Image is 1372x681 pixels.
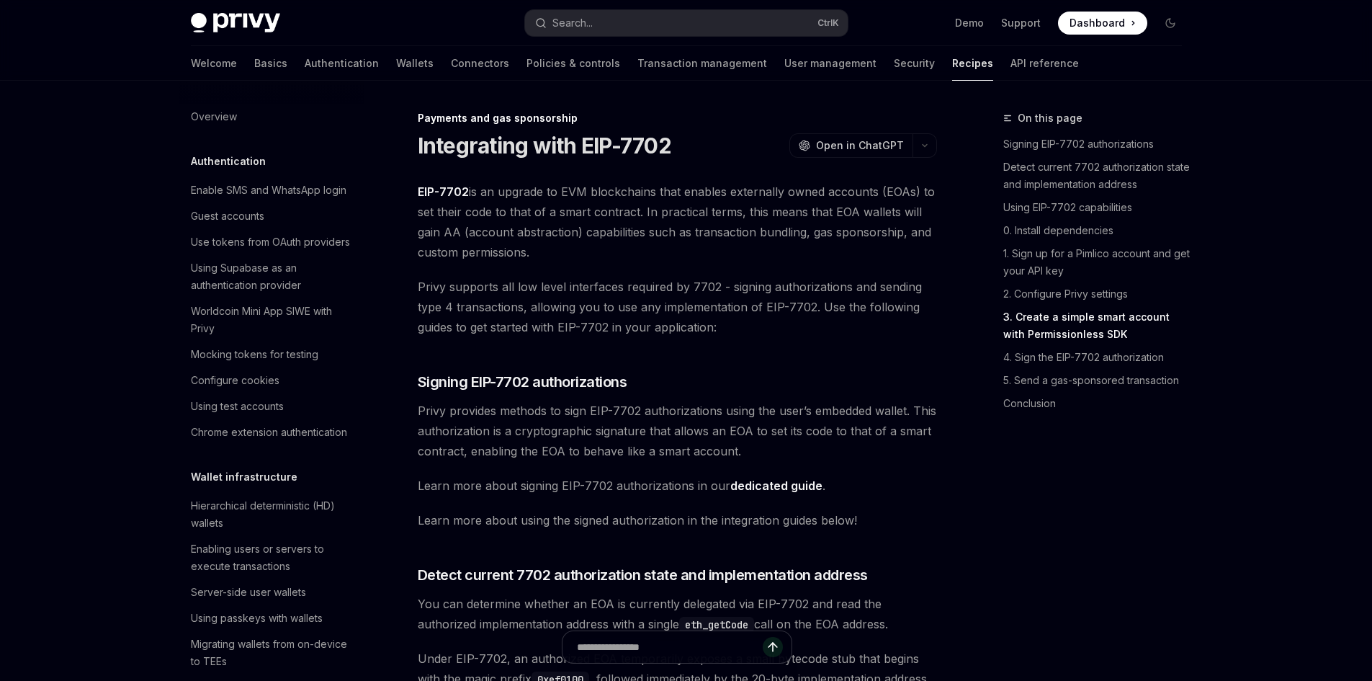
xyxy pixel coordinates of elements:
div: Migrating wallets from on-device to TEEs [191,636,355,670]
div: Configure cookies [191,372,279,389]
div: Using passkeys with wallets [191,610,323,627]
span: Learn more about signing EIP-7702 authorizations in our . [418,476,937,496]
span: Privy supports all low level interfaces required by 7702 - signing authorizations and sending typ... [418,277,937,337]
a: Recipes [952,46,993,81]
div: Enabling users or servers to execute transactions [191,540,355,575]
a: Security [894,46,935,81]
div: Guest accounts [191,208,264,225]
div: Using Supabase as an authentication provider [191,259,355,294]
a: 1. Sign up for a Pimlico account and get your API key [1003,242,1193,282]
a: Configure cookies [179,368,364,393]
a: Overview [179,104,364,130]
a: dedicated guide [730,479,822,494]
div: Overview [191,108,237,125]
a: Wallets [396,46,434,81]
div: Worldcoin Mini App SIWE with Privy [191,303,355,337]
div: Enable SMS and WhatsApp login [191,182,346,199]
span: Ctrl K [817,17,839,29]
div: Payments and gas sponsorship [418,111,937,125]
div: Chrome extension authentication [191,424,347,441]
a: Hierarchical deterministic (HD) wallets [179,493,364,536]
a: Conclusion [1003,392,1193,415]
a: Server-side user wallets [179,579,364,605]
span: Dashboard [1070,16,1125,30]
a: Enabling users or servers to execute transactions [179,536,364,579]
a: 4. Sign the EIP-7702 authorization [1003,346,1193,369]
a: 5. Send a gas-sponsored transaction [1003,369,1193,392]
a: Policies & controls [526,46,620,81]
a: User management [784,46,876,81]
span: Detect current 7702 authorization state and implementation address [418,565,868,585]
a: Welcome [191,46,237,81]
a: Demo [955,16,984,30]
img: dark logo [191,13,280,33]
button: Toggle dark mode [1159,12,1182,35]
span: Privy provides methods to sign EIP-7702 authorizations using the user’s embedded wallet. This aut... [418,401,937,461]
a: Authentication [305,46,379,81]
a: Using Supabase as an authentication provider [179,255,364,298]
a: Using test accounts [179,393,364,419]
span: On this page [1018,110,1082,127]
h1: Integrating with EIP-7702 [418,133,671,159]
code: eth_getCode [679,617,754,633]
span: Learn more about using the signed authorization in the integration guides below! [418,510,937,530]
a: Transaction management [637,46,767,81]
div: Mocking tokens for testing [191,346,318,363]
a: 3. Create a simple smart account with Permissionless SDK [1003,306,1193,346]
a: Detect current 7702 authorization state and implementation address [1003,156,1193,196]
a: Guest accounts [179,203,364,229]
a: Mocking tokens for testing [179,342,364,368]
a: Worldcoin Mini App SIWE with Privy [179,298,364,342]
a: Signing EIP-7702 authorizations [1003,133,1193,156]
div: Use tokens from OAuth providers [191,233,350,251]
a: Migrating wallets from on-device to TEEs [179,631,364,675]
a: 2. Configure Privy settings [1003,282,1193,306]
div: Hierarchical deterministic (HD) wallets [191,497,355,532]
a: Using passkeys with wallets [179,605,364,631]
a: EIP-7702 [418,184,469,200]
a: Enable SMS and WhatsApp login [179,177,364,203]
h5: Wallet infrastructure [191,468,297,486]
button: Send message [763,637,783,657]
span: Open in ChatGPT [816,138,904,153]
a: Use tokens from OAuth providers [179,229,364,255]
a: 0. Install dependencies [1003,219,1193,242]
span: is an upgrade to EVM blockchains that enables externally owned accounts (EOAs) to set their code ... [418,182,937,262]
a: Dashboard [1058,12,1147,35]
span: Signing EIP-7702 authorizations [418,372,627,392]
div: Server-side user wallets [191,584,306,601]
a: Basics [254,46,287,81]
div: Search... [552,14,593,32]
span: You can determine whether an EOA is currently delegated via EIP-7702 and read the authorized impl... [418,594,937,634]
a: Chrome extension authentication [179,419,364,445]
a: Connectors [451,46,509,81]
a: Support [1001,16,1041,30]
div: Using test accounts [191,398,284,415]
h5: Authentication [191,153,266,170]
a: API reference [1010,46,1079,81]
a: Using EIP-7702 capabilities [1003,196,1193,219]
button: Open in ChatGPT [789,133,913,158]
button: Search...CtrlK [525,10,848,36]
